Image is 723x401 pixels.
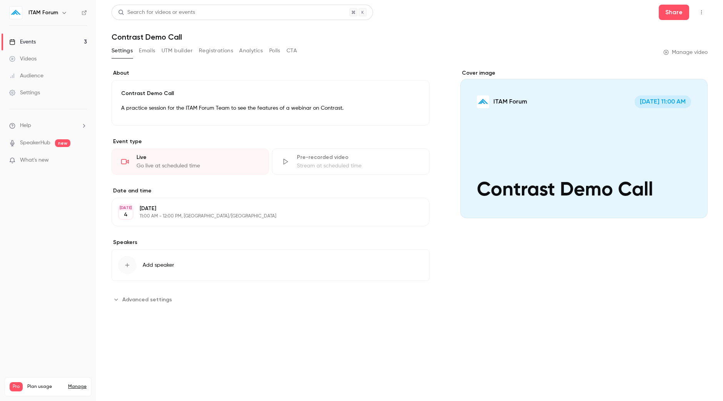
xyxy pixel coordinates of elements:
button: CTA [287,45,297,57]
button: Share [659,5,689,20]
iframe: Noticeable Trigger [78,157,87,164]
div: Audience [9,72,43,80]
label: Cover image [460,69,708,77]
button: Add speaker [112,249,430,281]
li: help-dropdown-opener [9,122,87,130]
button: UTM builder [162,45,193,57]
div: Events [9,38,36,46]
div: Search for videos or events [118,8,195,17]
p: Event type [112,138,430,145]
p: 11:00 AM - 12:00 PM, [GEOGRAPHIC_DATA]/[GEOGRAPHIC_DATA] [140,213,389,219]
p: [DATE] [140,205,389,212]
label: Date and time [112,187,430,195]
span: Plan usage [27,384,63,390]
span: new [55,139,70,147]
p: 4 [124,211,128,219]
button: Settings [112,45,133,57]
a: SpeakerHub [20,139,50,147]
span: What's new [20,156,49,164]
div: Pre-recorded videoStream at scheduled time [272,149,429,175]
span: Pro [10,382,23,391]
div: Settings [9,89,40,97]
a: Manage video [663,48,708,56]
div: [DATE] [119,205,133,211]
div: Pre-recorded video [297,154,420,161]
p: Contrast Demo Call [121,90,420,97]
div: Go live at scheduled time [137,162,259,170]
a: Manage [68,384,87,390]
div: Stream at scheduled time [297,162,420,170]
button: Advanced settings [112,293,177,306]
span: Advanced settings [122,296,172,304]
span: Add speaker [143,261,174,269]
button: Polls [269,45,280,57]
div: Videos [9,55,37,63]
section: Cover image [460,69,708,218]
button: Registrations [199,45,233,57]
button: Analytics [239,45,263,57]
p: A practice session for the ITAM Forum Team to see the features of a webinar on Contrast. [121,104,420,113]
span: Help [20,122,31,130]
h6: ITAM Forum [28,9,58,17]
h1: Contrast Demo Call [112,32,708,42]
img: ITAM Forum [10,7,22,19]
div: Live [137,154,259,161]
div: LiveGo live at scheduled time [112,149,269,175]
label: Speakers [112,239,430,246]
button: Emails [139,45,155,57]
section: Advanced settings [112,293,430,306]
label: About [112,69,430,77]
